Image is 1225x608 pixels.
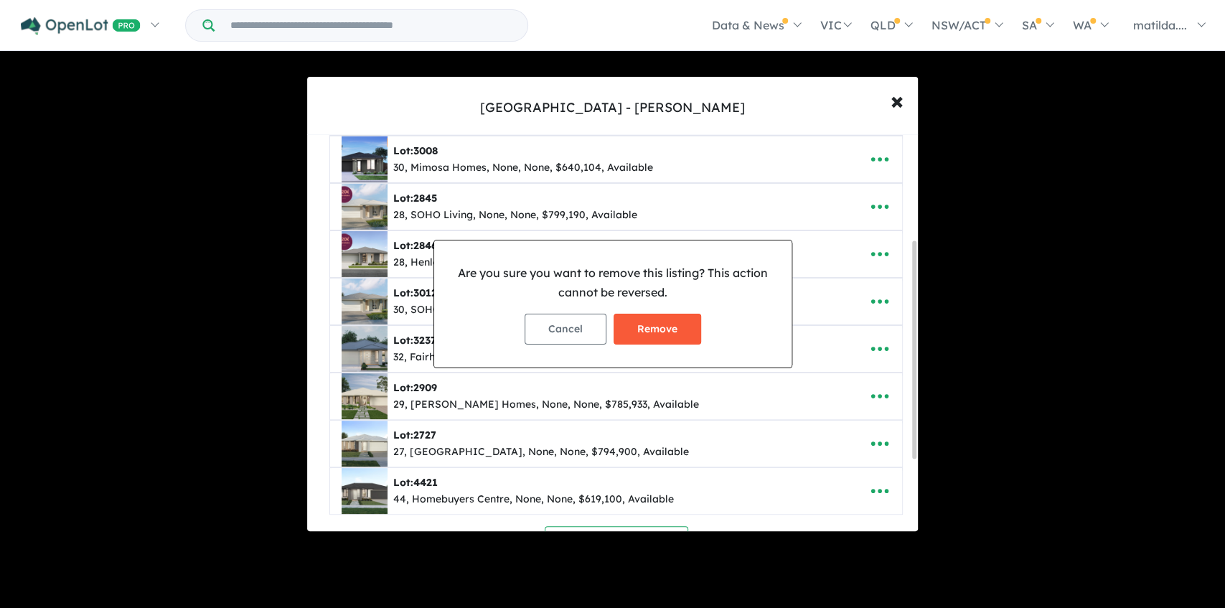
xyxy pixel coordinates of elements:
button: Remove [614,314,701,345]
span: matilda.... [1133,18,1187,32]
button: Cancel [525,314,606,345]
input: Try estate name, suburb, builder or developer [217,10,525,41]
img: Openlot PRO Logo White [21,17,141,35]
p: Are you sure you want to remove this listing? This action cannot be reversed. [446,263,780,302]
